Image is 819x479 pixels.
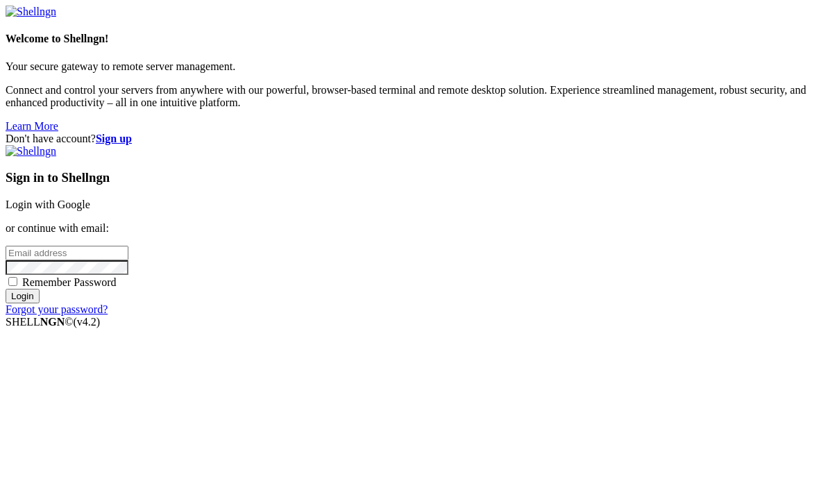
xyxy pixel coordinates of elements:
h3: Sign in to Shellngn [6,170,813,185]
b: NGN [40,316,65,328]
p: Your secure gateway to remote server management. [6,60,813,73]
span: 4.2.0 [74,316,101,328]
a: Sign up [96,133,132,144]
p: or continue with email: [6,222,813,235]
input: Login [6,289,40,303]
a: Login with Google [6,199,90,210]
div: Don't have account? [6,133,813,145]
input: Email address [6,246,128,260]
span: Remember Password [22,276,117,288]
h4: Welcome to Shellngn! [6,33,813,45]
p: Connect and control your servers from anywhere with our powerful, browser-based terminal and remo... [6,84,813,109]
a: Learn More [6,120,58,132]
img: Shellngn [6,145,56,158]
span: SHELL © [6,316,100,328]
input: Remember Password [8,277,17,286]
a: Forgot your password? [6,303,108,315]
img: Shellngn [6,6,56,18]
